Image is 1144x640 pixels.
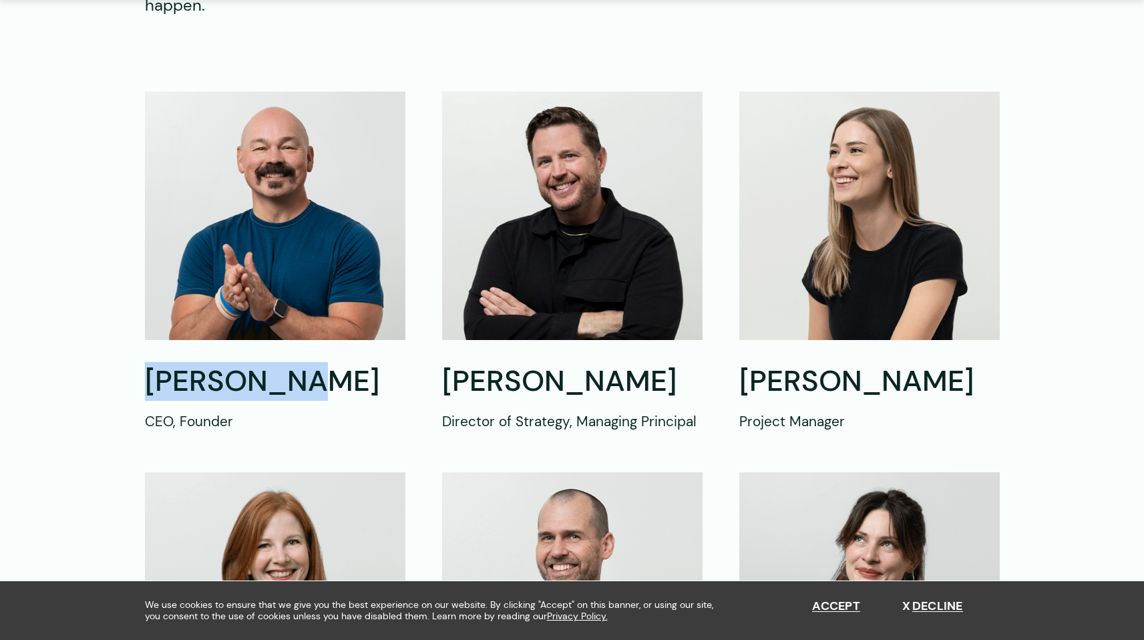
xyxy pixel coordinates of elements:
img: Shawn Mann, CEO, Founder [145,92,405,340]
img: Alan Robinson, Director of Strategy, Managing Principal [442,92,703,340]
h2: [PERSON_NAME] [442,363,703,401]
h2: [PERSON_NAME] [145,363,405,401]
p: Project Manager [739,411,1000,432]
span: We use cookies to ensure that we give you the best experience on our website. By clicking "Accept... [145,599,726,622]
button: Accept [812,599,860,614]
a: Privacy Policy. [547,611,608,622]
h2: [PERSON_NAME] [739,363,1000,401]
img: Ali Lloyd, Project Manager [739,92,1000,340]
p: CEO, Founder [145,411,405,432]
p: Director of Strategy, Managing Principal [442,411,703,432]
button: Decline [902,599,963,614]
